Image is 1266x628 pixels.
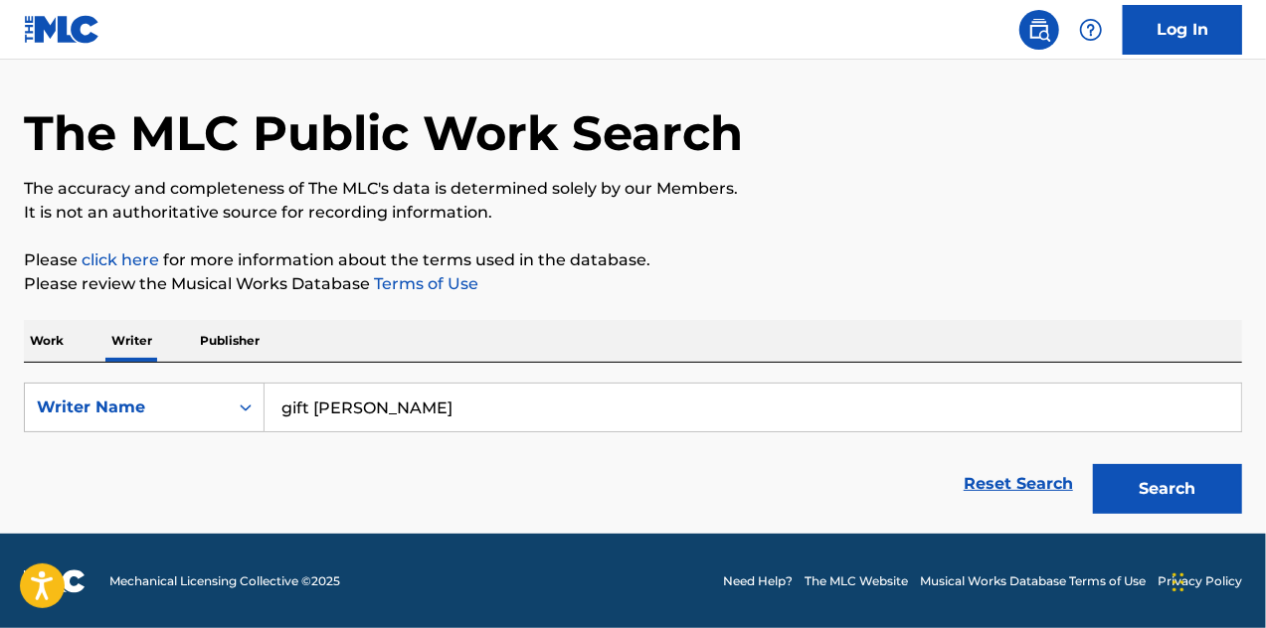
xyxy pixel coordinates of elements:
img: logo [24,569,86,593]
h1: The MLC Public Work Search [24,103,743,163]
p: Work [24,320,70,362]
div: Help [1071,10,1111,50]
span: Mechanical Licensing Collective © 2025 [109,572,340,590]
p: Publisher [194,320,266,362]
img: search [1027,18,1051,42]
p: It is not an authoritative source for recording information. [24,201,1242,225]
img: help [1079,18,1103,42]
a: Reset Search [954,462,1083,506]
p: The accuracy and completeness of The MLC's data is determined solely by our Members. [24,177,1242,201]
a: Terms of Use [370,274,478,293]
a: Need Help? [723,572,793,590]
p: Please for more information about the terms used in the database. [24,248,1242,272]
a: The MLC Website [805,572,908,590]
p: Please review the Musical Works Database [24,272,1242,296]
iframe: Chat Widget [1167,533,1266,628]
p: Writer [105,320,158,362]
a: Privacy Policy [1158,572,1242,590]
form: Search Form [24,383,1242,524]
a: click here [82,250,159,269]
a: Log In [1123,5,1242,55]
div: Writer Name [37,395,216,419]
div: Drag [1173,552,1184,612]
a: Musical Works Database Terms of Use [920,572,1146,590]
a: Public Search [1019,10,1059,50]
button: Search [1093,464,1242,514]
img: MLC Logo [24,15,100,44]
